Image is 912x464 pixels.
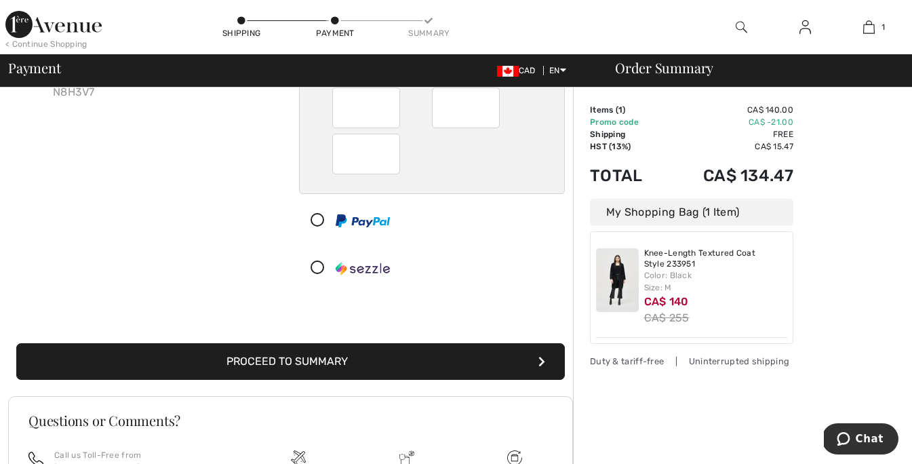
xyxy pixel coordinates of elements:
[590,355,793,368] div: Duty & tariff-free | Uninterrupted shipping
[343,138,391,170] iframe: Secure Credit Card Frame - CVV
[336,262,390,275] img: Sezzle
[599,61,904,75] div: Order Summary
[644,269,788,294] div: Color: Black Size: M
[644,248,788,269] a: Knee-Length Textured Coat Style 233951
[665,140,793,153] td: CA$ 15.47
[863,19,875,35] img: My Bag
[549,66,566,75] span: EN
[644,295,689,308] span: CA$ 140
[443,92,491,123] iframe: Secure Credit Card Frame - Expiration Year
[221,27,262,39] div: Shipping
[497,66,519,77] img: Canadian Dollar
[590,104,665,116] td: Items ( )
[16,343,565,380] button: Proceed to Summary
[8,61,60,75] span: Payment
[665,128,793,140] td: Free
[665,153,793,199] td: CA$ 134.47
[590,116,665,128] td: Promo code
[789,19,822,36] a: Sign In
[596,248,639,312] img: Knee-Length Textured Coat Style 233951
[644,311,690,324] s: CA$ 255
[408,27,449,39] div: Summary
[336,214,390,227] img: PayPal
[665,116,793,128] td: CA$ -21.00
[736,19,747,35] img: search the website
[28,414,553,427] h3: Questions or Comments?
[799,19,811,35] img: My Info
[618,105,622,115] span: 1
[590,153,665,199] td: Total
[881,21,885,33] span: 1
[315,27,355,39] div: Payment
[590,199,793,226] div: My Shopping Bag (1 Item)
[590,140,665,153] td: HST (13%)
[497,66,541,75] span: CAD
[5,38,87,50] div: < Continue Shopping
[5,11,102,38] img: 1ère Avenue
[343,92,391,123] iframe: Secure Credit Card Frame - Expiration Month
[590,128,665,140] td: Shipping
[838,19,900,35] a: 1
[824,423,898,457] iframe: Opens a widget where you can chat to one of our agents
[665,104,793,116] td: CA$ 140.00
